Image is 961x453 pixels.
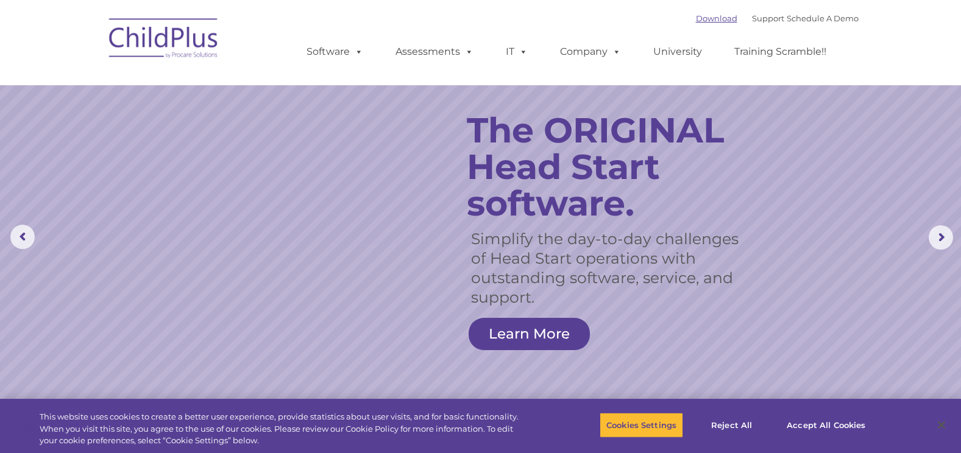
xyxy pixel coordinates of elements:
a: Support [752,13,784,23]
button: Accept All Cookies [780,412,872,438]
button: Cookies Settings [600,412,683,438]
font: | [696,13,859,23]
div: This website uses cookies to create a better user experience, provide statistics about user visit... [40,411,528,447]
a: Training Scramble!! [722,40,839,64]
button: Reject All [693,412,770,438]
rs-layer: The ORIGINAL Head Start software. [467,112,767,222]
a: Software [294,40,375,64]
img: ChildPlus by Procare Solutions [103,10,225,71]
a: Company [548,40,633,64]
a: Schedule A Demo [787,13,859,23]
a: Learn More [469,318,590,350]
span: Last name [169,80,207,90]
a: University [641,40,714,64]
a: Download [696,13,737,23]
rs-layer: Simplify the day-to-day challenges of Head Start operations with outstanding software, service, a... [471,229,753,307]
span: Phone number [169,130,221,139]
a: Assessments [383,40,486,64]
button: Close [928,412,955,438]
a: IT [494,40,540,64]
